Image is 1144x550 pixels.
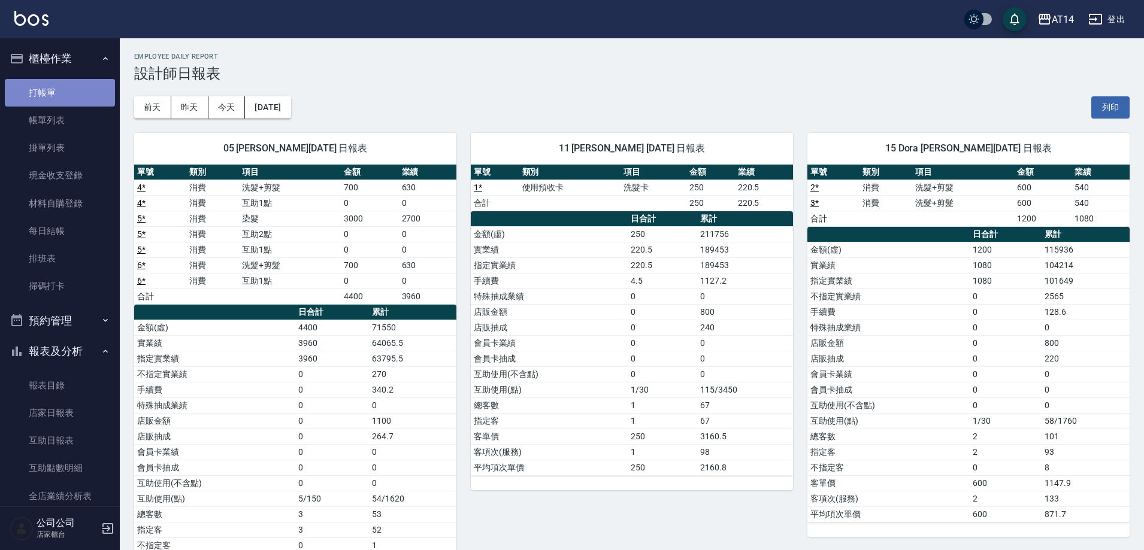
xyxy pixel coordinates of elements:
td: 800 [1042,335,1130,351]
td: 4.5 [628,273,697,288]
th: 金額 [686,165,735,180]
td: 630 [399,180,456,195]
td: 540 [1072,195,1129,211]
td: 600 [970,475,1042,491]
td: 189453 [697,257,793,273]
td: 71550 [369,320,456,335]
td: 871.7 [1042,506,1130,522]
td: 互助使用(點) [807,413,970,429]
td: 0 [970,382,1042,397]
td: 98 [697,444,793,460]
td: 0 [697,366,793,382]
td: 互助2點 [239,226,341,242]
td: 1/30 [628,382,697,397]
div: AT14 [1052,12,1074,27]
td: 0 [369,444,456,460]
td: 58/1760 [1042,413,1130,429]
td: 0 [970,288,1042,304]
th: 金額 [341,165,398,180]
td: 2565 [1042,288,1130,304]
td: 0 [628,320,697,335]
th: 單號 [807,165,859,180]
td: 店販抽成 [807,351,970,366]
table: a dense table [807,165,1130,227]
td: 會員卡抽成 [807,382,970,397]
td: 211756 [697,226,793,242]
td: 消費 [859,180,912,195]
td: 金額(虛) [471,226,628,242]
td: 600 [1014,180,1072,195]
td: 0 [628,351,697,366]
td: 洗髮+剪髮 [239,257,341,273]
th: 項目 [621,165,686,180]
td: 洗髮+剪髮 [912,180,1014,195]
td: 0 [369,397,456,413]
td: 3960 [295,335,369,351]
td: 不指定實業績 [807,288,970,304]
td: 店販金額 [807,335,970,351]
td: 0 [970,460,1042,475]
td: 0 [295,429,369,444]
td: 64065.5 [369,335,456,351]
td: 0 [369,460,456,475]
td: 220.5 [735,195,793,211]
table: a dense table [807,227,1130,522]
table: a dense table [471,211,793,476]
td: 5/150 [295,491,369,506]
td: 240 [697,320,793,335]
td: 0 [369,475,456,491]
td: 指定實業績 [134,351,295,366]
td: 特殊抽成業績 [471,288,628,304]
td: 消費 [186,257,238,273]
td: 店販抽成 [134,429,295,444]
td: 手續費 [471,273,628,288]
td: 630 [399,257,456,273]
td: 消費 [186,180,238,195]
td: 0 [697,288,793,304]
th: 業績 [399,165,456,180]
td: 0 [341,195,398,211]
th: 金額 [1014,165,1072,180]
table: a dense table [134,165,456,305]
td: 0 [697,351,793,366]
th: 類別 [186,165,238,180]
button: save [1003,7,1027,31]
td: 互助使用(點) [134,491,295,506]
td: 0 [1042,320,1130,335]
td: 0 [295,366,369,382]
td: 1080 [1072,211,1129,226]
td: 128.6 [1042,304,1130,320]
td: 洗髮卡 [621,180,686,195]
td: 1100 [369,413,456,429]
td: 63795.5 [369,351,456,366]
a: 掛單列表 [5,134,115,162]
td: 4400 [341,288,398,304]
td: 指定實業績 [807,273,970,288]
a: 每日結帳 [5,217,115,245]
th: 日合計 [628,211,697,227]
td: 67 [697,413,793,429]
td: 總客數 [807,429,970,444]
td: 700 [341,180,398,195]
td: 0 [628,366,697,382]
td: 會員卡抽成 [471,351,628,366]
td: 0 [628,288,697,304]
td: 總客數 [134,506,295,522]
td: 店販金額 [134,413,295,429]
td: 指定客 [471,413,628,429]
td: 0 [295,444,369,460]
th: 日合計 [970,227,1042,242]
span: 15 Dora [PERSON_NAME][DATE] 日報表 [822,142,1115,154]
td: 2160.8 [697,460,793,475]
a: 帳單列表 [5,107,115,134]
td: 0 [970,304,1042,320]
td: 0 [295,413,369,429]
td: 540 [1072,180,1129,195]
td: 250 [686,180,735,195]
td: 1147.9 [1042,475,1130,491]
button: 今天 [208,96,246,118]
td: 133 [1042,491,1130,506]
td: 0 [970,335,1042,351]
td: 3 [295,506,369,522]
td: 54/1620 [369,491,456,506]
